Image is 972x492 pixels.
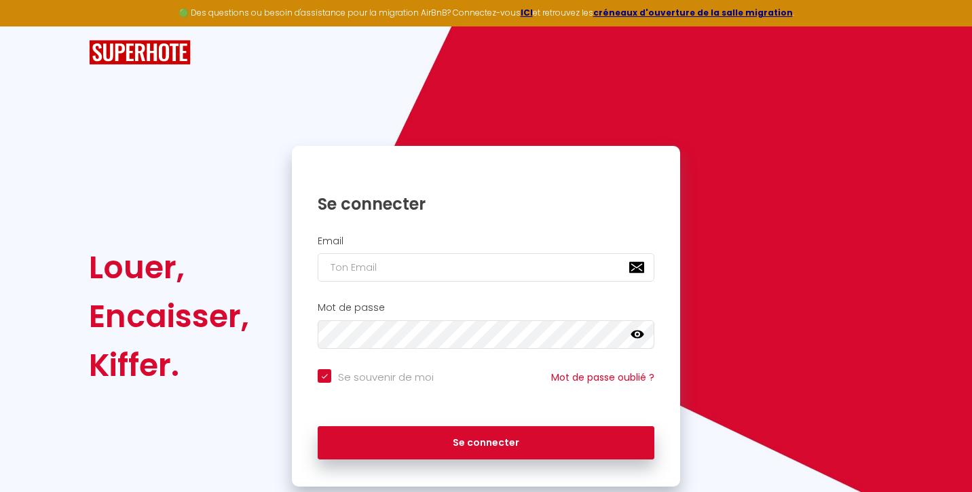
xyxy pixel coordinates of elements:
[318,235,654,247] h2: Email
[89,292,249,341] div: Encaisser,
[89,243,249,292] div: Louer,
[318,193,654,214] h1: Se connecter
[318,253,654,282] input: Ton Email
[89,341,249,390] div: Kiffer.
[318,302,654,314] h2: Mot de passe
[551,371,654,384] a: Mot de passe oublié ?
[521,7,533,18] a: ICI
[89,40,191,65] img: SuperHote logo
[318,426,654,460] button: Se connecter
[593,7,793,18] a: créneaux d'ouverture de la salle migration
